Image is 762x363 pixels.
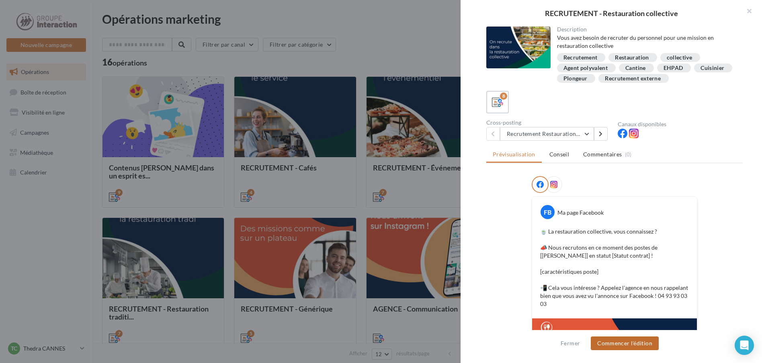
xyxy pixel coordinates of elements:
[563,55,598,61] div: Recrutement
[625,151,632,158] span: (0)
[541,205,555,219] div: FB
[625,65,645,71] div: Cantine
[583,150,622,158] span: Commentaires
[664,65,683,71] div: EHPAD
[486,120,611,125] div: Cross-posting
[557,338,583,348] button: Fermer
[549,151,569,158] span: Conseil
[605,76,661,82] div: Recrutement externe
[591,336,659,350] button: Commencer l'édition
[557,27,737,32] div: Description
[701,65,724,71] div: Cuisinier
[615,55,649,61] div: Restauration
[618,121,743,127] div: Canaux disponibles
[563,76,588,82] div: Plongeur
[473,10,749,17] div: RECRUTEMENT - Restauration collective
[557,34,737,50] div: Vous avez besoin de recruter du personnel pour une mission en restauration collective
[540,228,689,308] p: 🍵 La restauration collective, vous connaissez ? 📣 Nous recrutons en ce moment des postes de [[PER...
[500,127,594,141] button: Recrutement Restauration Collective 1
[563,65,608,71] div: Agent polyvalent
[557,209,604,217] div: Ma page Facebook
[735,336,754,355] div: Open Intercom Messenger
[667,55,692,61] div: collective
[500,92,507,100] div: 8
